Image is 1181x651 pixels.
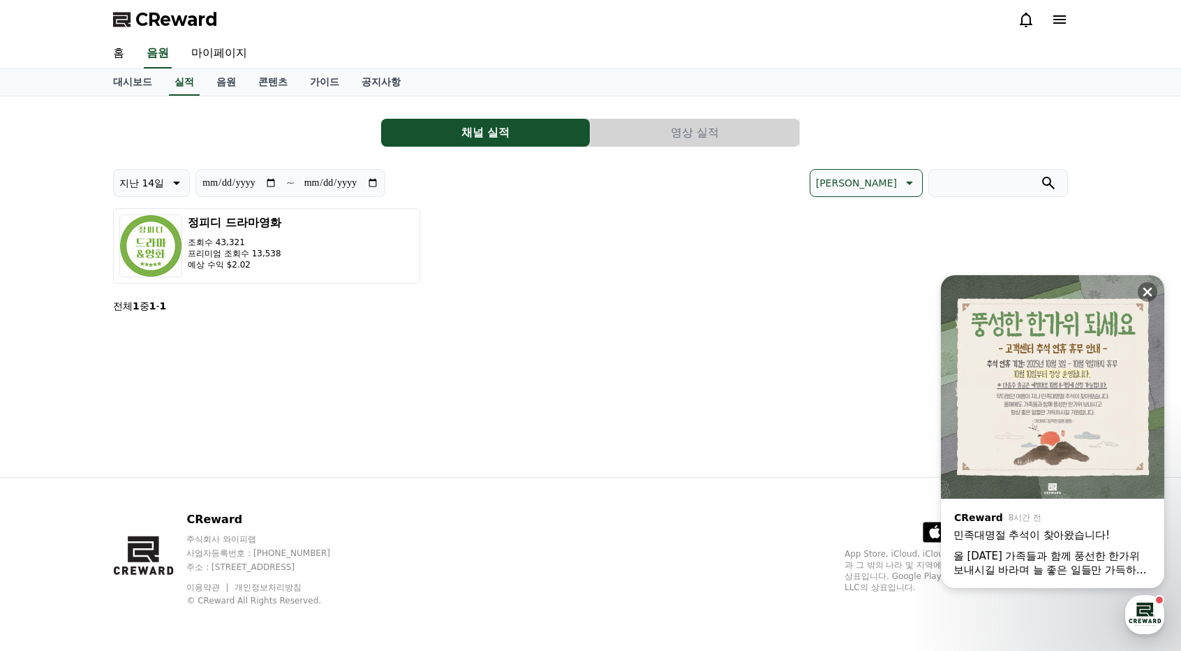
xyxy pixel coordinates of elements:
[133,300,140,312] strong: 1
[160,300,167,312] strong: 1
[186,534,357,545] p: 주식회사 와이피랩
[102,39,135,68] a: 홈
[188,214,281,231] h3: 정피디 드라마영화
[180,39,258,68] a: 마이페이지
[188,248,281,259] p: 프리미엄 조회수 13,538
[845,548,1068,593] p: App Store, iCloud, iCloud Drive 및 iTunes Store는 미국과 그 밖의 나라 및 지역에서 등록된 Apple Inc.의 서비스 상표입니다. Goo...
[113,8,218,31] a: CReward
[188,259,281,270] p: 예상 수익 $2.02
[113,208,420,284] button: 정피디 드라마영화 조회수 43,321 프리미엄 조회수 13,538 예상 수익 $2.02
[381,119,590,147] a: 채널 실적
[350,69,412,96] a: 공지사항
[113,299,166,313] p: 전체 중 -
[113,169,190,197] button: 지난 14일
[149,300,156,312] strong: 1
[235,583,302,592] a: 개인정보처리방침
[186,595,357,606] p: © CReward All Rights Reserved.
[186,511,357,528] p: CReward
[590,119,799,147] button: 영상 실적
[590,119,800,147] a: 영상 실적
[816,173,897,193] p: [PERSON_NAME]
[44,464,52,475] span: 홈
[216,464,232,475] span: 설정
[144,39,172,68] a: 음원
[169,69,200,96] a: 실적
[102,69,163,96] a: 대시보드
[205,69,247,96] a: 음원
[135,8,218,31] span: CReward
[4,443,92,478] a: 홈
[810,169,923,197] button: [PERSON_NAME]
[186,562,357,573] p: 주소 : [STREET_ADDRESS]
[247,69,299,96] a: 콘텐츠
[188,237,281,248] p: 조회수 43,321
[186,583,230,592] a: 이용약관
[92,443,180,478] a: 대화
[381,119,590,147] button: 채널 실적
[186,548,357,559] p: 사업자등록번호 : [PHONE_NUMBER]
[128,465,144,476] span: 대화
[119,214,182,277] img: 정피디 드라마영화
[119,173,164,193] p: 지난 14일
[285,175,295,191] p: ~
[299,69,350,96] a: 가이드
[180,443,268,478] a: 설정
